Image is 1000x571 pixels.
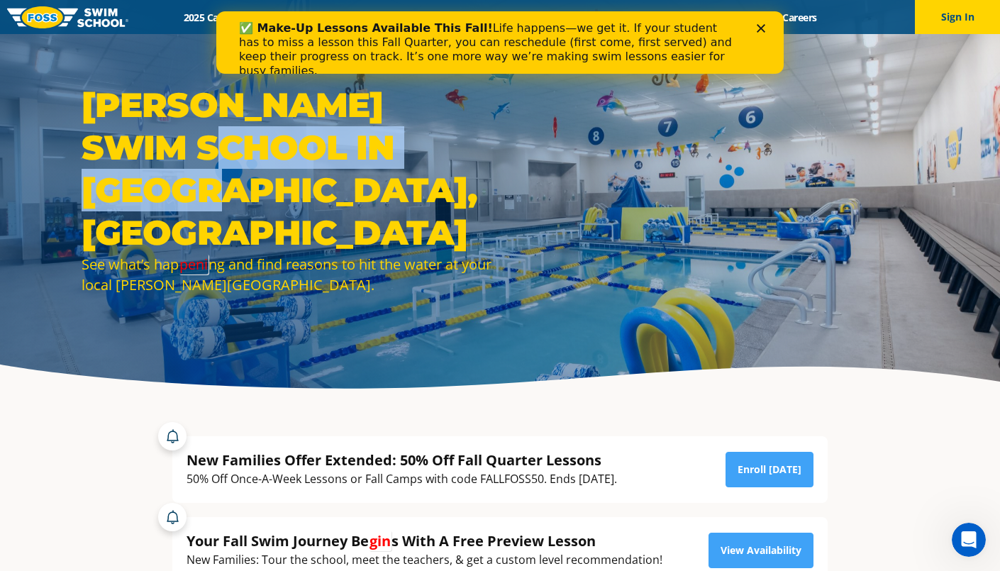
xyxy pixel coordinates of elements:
[575,11,726,24] a: Swim Like [PERSON_NAME]
[726,452,813,487] a: Enroll [DATE]
[952,523,986,557] iframe: Intercom live chat
[187,450,617,470] div: New Families Offer Extended: 50% Off Fall Quarter Lessons
[369,531,391,551] em: gin
[709,533,813,568] a: View Availability
[7,6,128,28] img: FOSS Swim School Logo
[319,11,443,24] a: Swim Path® Program
[23,10,522,67] div: Life happens—we get it. If your student has to miss a lesson this Fall Quarter, you can reschedul...
[770,11,829,24] a: Careers
[260,11,319,24] a: Schools
[187,531,662,550] div: Your Fall Swim Journey Be s With A Free Preview Lesson
[187,470,617,489] div: 50% Off Once-A-Week Lessons or Fall Camps with code FALLFOSS50. Ends [DATE].
[540,13,555,21] div: Close
[216,11,784,74] iframe: Intercom live chat banner
[23,10,277,23] b: ✅ Make-Up Lessons Available This Fall!
[179,254,209,275] em: peni
[187,550,662,570] div: New Families: Tour the school, meet the teachers, & get a custom level recommendation!
[82,84,493,254] h1: [PERSON_NAME] Swim School in [GEOGRAPHIC_DATA], [GEOGRAPHIC_DATA]
[171,11,260,24] a: 2025 Calendar
[444,11,576,24] a: About [PERSON_NAME]
[82,254,493,295] div: See what’s hap ng and find reasons to hit the water at your local [PERSON_NAME][GEOGRAPHIC_DATA].
[726,11,770,24] a: Blog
